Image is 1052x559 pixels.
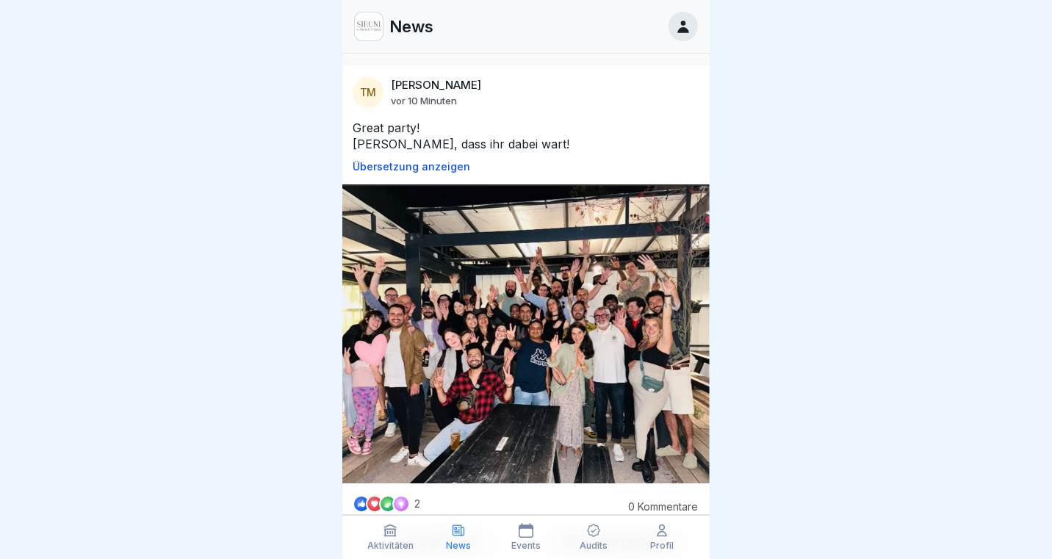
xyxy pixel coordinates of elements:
p: 0 Kommentare [617,501,698,513]
p: 2 [414,498,420,510]
p: vor 10 Minuten [391,95,457,107]
p: News [446,541,471,551]
img: lzvj66og8t62hdvhvc07y2d3.png [355,12,383,40]
p: Übersetzung anzeigen [353,161,699,173]
div: TM [353,77,383,108]
p: Great party! [PERSON_NAME], dass ihr dabei wart! [353,120,699,152]
p: Events [511,541,541,551]
p: News [389,17,433,36]
p: Audits [580,541,608,551]
p: [PERSON_NAME] [391,79,481,92]
img: Post Image [342,184,710,483]
p: Profil [650,541,674,551]
p: Aktivitäten [367,541,414,551]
